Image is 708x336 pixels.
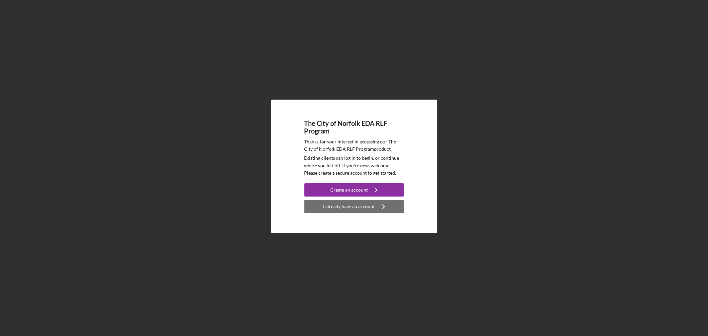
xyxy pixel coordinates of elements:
p: Existing clients can log in to begin, or continue where you left off. If you're new, welcome! Ple... [304,154,404,177]
div: I already have an account [323,200,375,213]
button: Create an account [304,183,404,197]
div: Create an account [330,183,368,197]
a: Create an account [304,183,404,198]
h4: The City of Norfolk EDA RLF Program [304,120,404,135]
p: Thanks for your interest in accessing our The City of Norfolk EDA RLF Program product. [304,138,404,153]
button: I already have an account [304,200,404,213]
